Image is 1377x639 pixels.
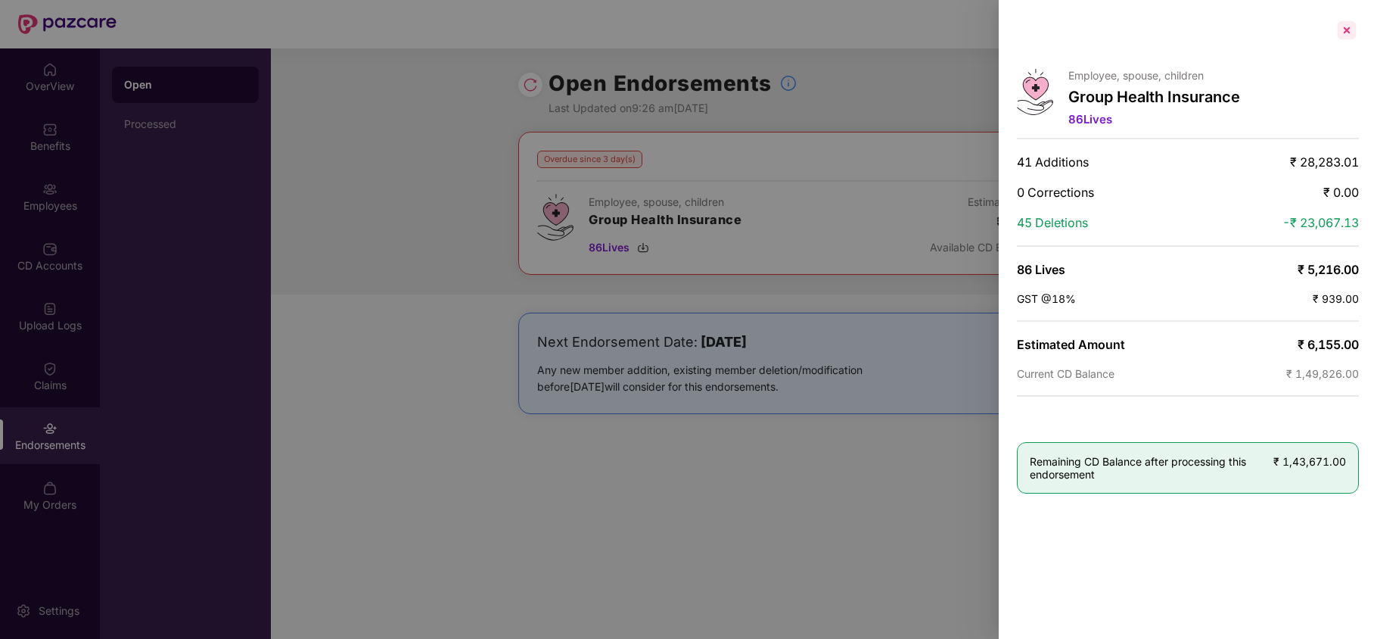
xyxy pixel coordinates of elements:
[1017,154,1089,170] span: 41 Additions
[1017,292,1076,305] span: GST @18%
[1298,337,1359,352] span: ₹ 6,155.00
[1017,262,1065,277] span: 86 Lives
[1017,215,1088,230] span: 45 Deletions
[1017,337,1125,352] span: Estimated Amount
[1068,112,1112,126] span: 86 Lives
[1273,455,1346,468] span: ₹ 1,43,671.00
[1290,154,1359,170] span: ₹ 28,283.01
[1286,367,1359,380] span: ₹ 1,49,826.00
[1068,69,1240,82] p: Employee, spouse, children
[1017,185,1094,200] span: 0 Corrections
[1017,367,1114,380] span: Current CD Balance
[1298,262,1359,277] span: ₹ 5,216.00
[1068,88,1240,106] p: Group Health Insurance
[1282,215,1359,230] span: -₹ 23,067.13
[1313,292,1359,305] span: ₹ 939.00
[1017,69,1053,115] img: svg+xml;base64,PHN2ZyB4bWxucz0iaHR0cDovL3d3dy53My5vcmcvMjAwMC9zdmciIHdpZHRoPSI0Ny43MTQiIGhlaWdodD...
[1323,185,1359,200] span: ₹ 0.00
[1030,455,1273,481] span: Remaining CD Balance after processing this endorsement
